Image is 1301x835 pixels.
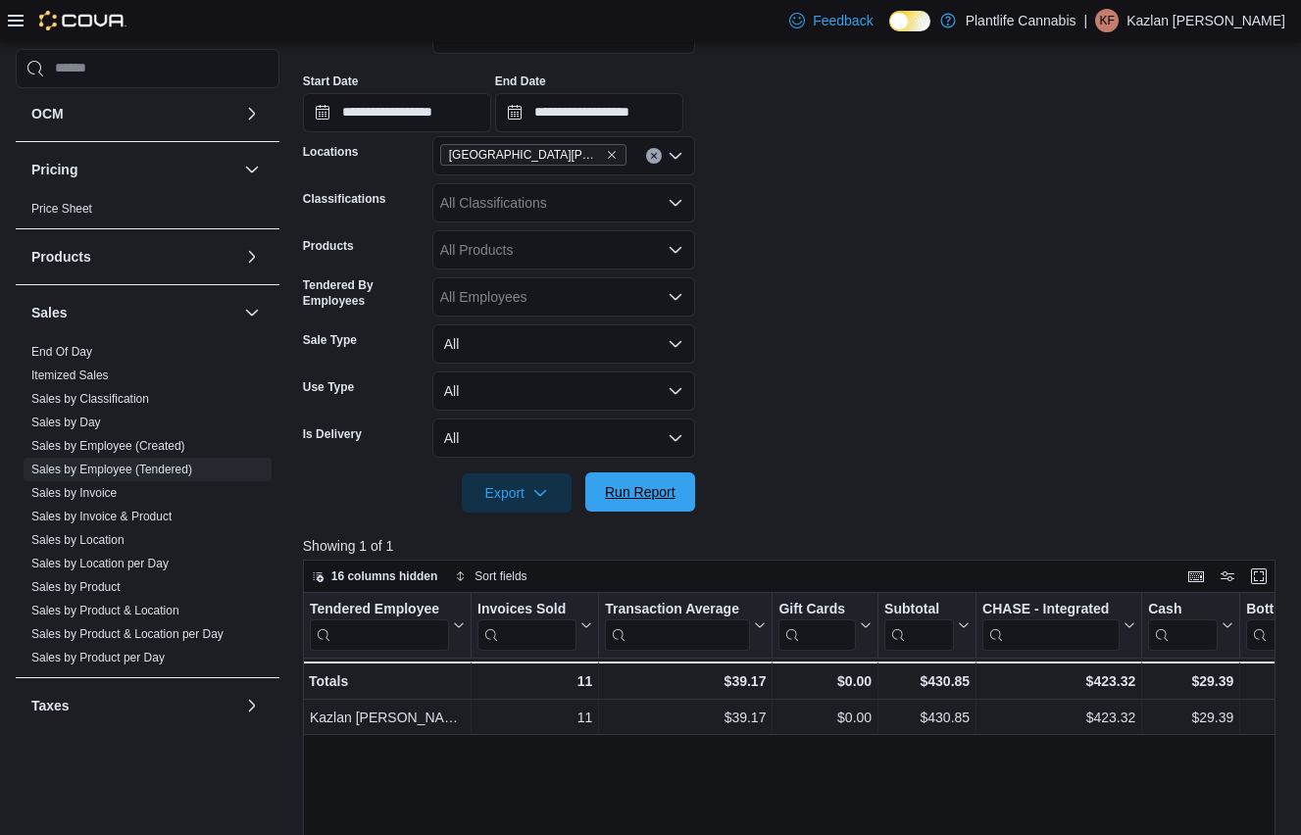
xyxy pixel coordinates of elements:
input: Dark Mode [889,11,930,31]
a: Sales by Invoice [31,486,117,500]
span: Sales by Product & Location per Day [31,626,224,642]
span: Sales by Invoice & Product [31,509,172,524]
button: Open list of options [668,289,683,305]
div: Tendered Employee [310,600,449,618]
span: Feedback [813,11,873,30]
button: OCM [31,104,236,123]
button: CHASE - Integrated [982,600,1135,650]
span: [GEOGRAPHIC_DATA][PERSON_NAME] [449,145,602,165]
button: Sort fields [447,565,534,588]
div: $430.85 [884,706,970,729]
div: Transaction Average [605,600,750,650]
button: Taxes [31,696,236,715]
button: Subtotal [884,600,970,650]
button: Products [240,245,264,269]
button: All [432,324,695,364]
span: Sales by Product & Location [31,603,179,618]
button: OCM [240,102,264,125]
div: Kazlan Foisy-Lentz [1095,9,1119,32]
a: Feedback [781,1,880,40]
div: Cash [1148,600,1218,650]
button: Keyboard shortcuts [1184,565,1208,588]
a: Sales by Product & Location [31,604,179,617]
p: Plantlife Cannabis [966,9,1076,32]
label: End Date [495,74,546,89]
span: Sales by Classification [31,391,149,407]
h3: Sales [31,303,68,322]
div: Sales [16,340,279,677]
div: $39.17 [605,669,766,693]
div: $423.32 [982,706,1135,729]
a: End Of Day [31,345,92,359]
p: Kazlan [PERSON_NAME] [1126,9,1285,32]
button: All [432,418,695,458]
button: Transaction Average [605,600,766,650]
a: Sales by Classification [31,392,149,406]
a: Sales by Location per Day [31,557,169,570]
h3: Taxes [31,696,70,715]
button: Cash [1148,600,1233,650]
button: Tendered Employee [310,600,465,650]
a: Sales by Product per Day [31,651,165,664]
div: $430.85 [884,669,970,693]
button: Open list of options [668,148,683,164]
span: Run Report [605,482,676,502]
span: Sales by Employee (Created) [31,438,185,454]
h3: OCM [31,104,64,123]
button: Gift Cards [778,600,872,650]
a: Sales by Product & Location per Day [31,627,224,641]
div: Gift Card Sales [778,600,856,650]
div: 11 [477,706,592,729]
div: Gift Cards [778,600,856,618]
button: Sales [240,301,264,324]
a: Sales by Employee (Created) [31,439,185,453]
div: Kazlan [PERSON_NAME] [310,706,465,729]
a: Itemized Sales [31,368,109,382]
h3: Products [31,247,91,267]
div: $0.00 [778,669,872,693]
label: Classifications [303,191,386,207]
a: Sales by Employee (Tendered) [31,463,192,476]
label: Locations [303,144,359,160]
div: $423.32 [982,669,1135,693]
span: 16 columns hidden [331,568,438,584]
div: $29.39 [1148,669,1233,693]
div: $0.00 [778,706,872,729]
button: Open list of options [668,242,683,258]
input: Press the down key to open a popover containing a calendar. [495,93,683,132]
div: Subtotal [884,600,954,618]
div: Invoices Sold [477,600,576,618]
button: Clear input [646,148,662,164]
span: Sales by Employee (Tendered) [31,462,192,477]
div: Totals [309,669,465,693]
span: Price Sheet [31,201,92,217]
a: Sales by Location [31,533,125,547]
button: Export [462,473,572,513]
span: Dark Mode [889,31,890,32]
button: Run Report [585,472,695,512]
label: Sale Type [303,332,357,348]
span: Sales by Day [31,415,101,430]
a: Sales by Invoice & Product [31,510,172,523]
span: Sales by Invoice [31,485,117,501]
a: Price Sheet [31,202,92,216]
button: Enter fullscreen [1247,565,1271,588]
span: Export [474,473,560,513]
button: Taxes [240,694,264,717]
button: Open list of options [668,195,683,211]
button: All [432,371,695,411]
a: Sales by Day [31,416,101,429]
button: 16 columns hidden [304,565,446,588]
p: | [1084,9,1088,32]
span: KF [1099,9,1114,32]
p: Showing 1 of 1 [303,536,1285,556]
div: Cash [1148,600,1218,618]
div: Pricing [16,197,279,228]
span: St. Albert - Erin Ridge [440,144,626,166]
span: Sales by Location [31,532,125,548]
div: CHASE - Integrated [982,600,1120,618]
label: Is Delivery [303,426,362,442]
div: $39.17 [605,706,766,729]
button: Invoices Sold [477,600,592,650]
div: 11 [477,669,592,693]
